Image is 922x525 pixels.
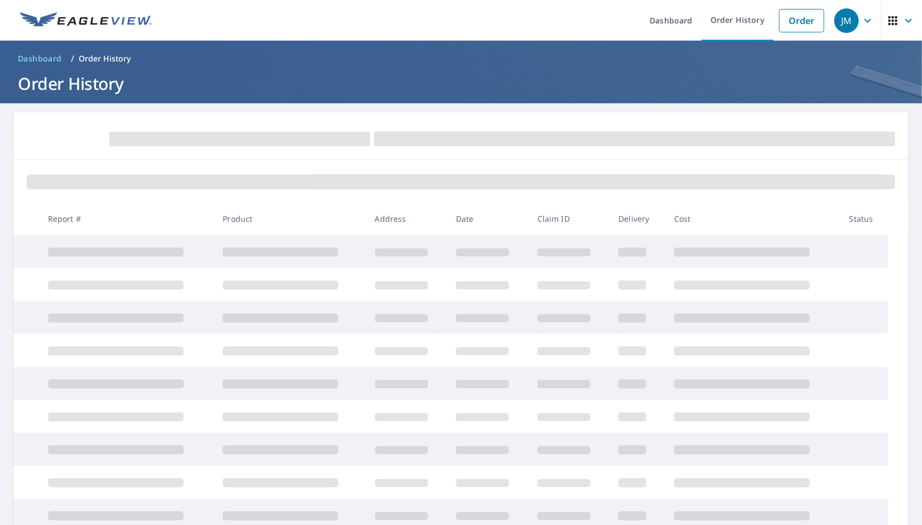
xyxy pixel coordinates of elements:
[214,202,366,235] th: Product
[665,202,841,235] th: Cost
[71,52,74,65] li: /
[529,202,610,235] th: Claim ID
[13,50,909,68] nav: breadcrumb
[366,202,448,235] th: Address
[20,12,152,29] img: EV Logo
[13,72,909,95] h1: Order History
[79,53,131,64] p: Order History
[18,53,62,64] span: Dashboard
[39,202,214,235] th: Report #
[834,8,859,33] div: JM
[779,9,824,32] a: Order
[447,202,529,235] th: Date
[609,202,665,235] th: Delivery
[841,202,889,235] th: Status
[13,50,66,68] a: Dashboard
